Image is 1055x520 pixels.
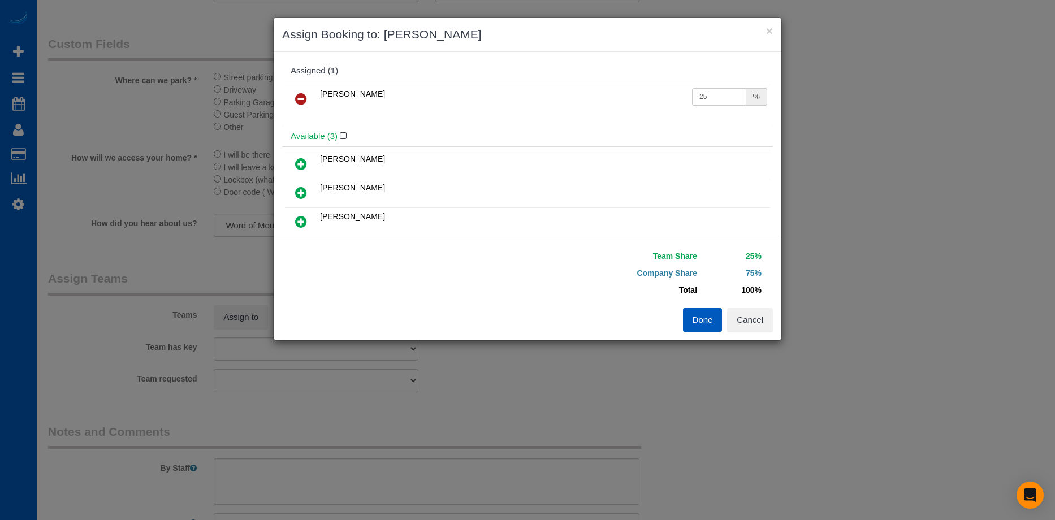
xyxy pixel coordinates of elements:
[320,183,385,192] span: [PERSON_NAME]
[746,88,767,106] div: %
[700,265,764,281] td: 75%
[320,154,385,163] span: [PERSON_NAME]
[766,25,773,37] button: ×
[700,281,764,298] td: 100%
[536,281,700,298] td: Total
[727,308,773,332] button: Cancel
[291,132,764,141] h4: Available (3)
[536,248,700,265] td: Team Share
[291,66,764,76] div: Assigned (1)
[536,265,700,281] td: Company Share
[282,26,773,43] h3: Assign Booking to: [PERSON_NAME]
[320,212,385,221] span: [PERSON_NAME]
[1017,482,1044,509] div: Open Intercom Messenger
[320,89,385,98] span: [PERSON_NAME]
[683,308,723,332] button: Done
[700,248,764,265] td: 25%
